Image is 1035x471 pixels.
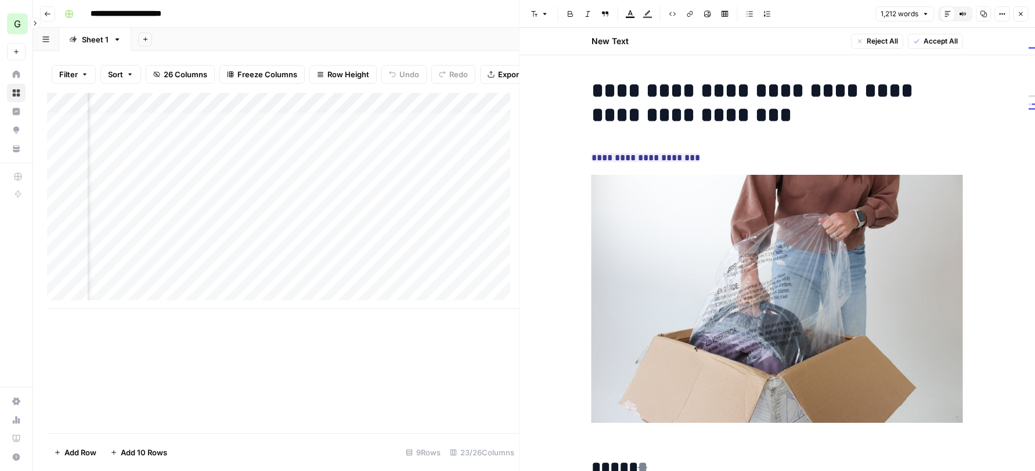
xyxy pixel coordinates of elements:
button: Workspace: Goodbuy Gear [7,9,26,38]
span: 1,212 words [881,9,918,19]
div: 23/26 Columns [445,443,519,462]
button: Sort [100,65,141,84]
button: Add 10 Rows [103,443,174,462]
button: Reject All [851,34,903,49]
span: Accept All [924,36,958,46]
span: Redo [449,69,468,80]
a: Home [7,65,26,84]
button: Export CSV [480,65,547,84]
span: Export CSV [498,69,539,80]
span: Add 10 Rows [121,447,167,458]
span: Sort [108,69,123,80]
a: Usage [7,411,26,429]
span: Filter [59,69,78,80]
a: Sheet 1 [59,28,131,51]
span: Row Height [327,69,369,80]
span: 26 Columns [164,69,207,80]
a: Opportunities [7,121,26,139]
span: Add Row [64,447,96,458]
div: Sheet 1 [82,34,109,45]
button: Freeze Columns [219,65,305,84]
a: Browse [7,84,26,102]
a: Insights [7,102,26,121]
a: Settings [7,392,26,411]
button: Row Height [309,65,377,84]
button: 26 Columns [146,65,215,84]
span: Reject All [867,36,898,46]
button: Add Row [47,443,103,462]
button: Accept All [908,34,963,49]
button: Help + Support [7,448,26,466]
button: Redo [431,65,475,84]
span: Undo [399,69,419,80]
div: 9 Rows [401,443,445,462]
span: G [14,17,21,31]
a: Learning Hub [7,429,26,448]
button: Undo [381,65,427,84]
button: 1,212 words [875,6,934,21]
a: Your Data [7,139,26,158]
button: Filter [52,65,96,84]
span: Freeze Columns [237,69,297,80]
h2: New Text [592,35,629,47]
